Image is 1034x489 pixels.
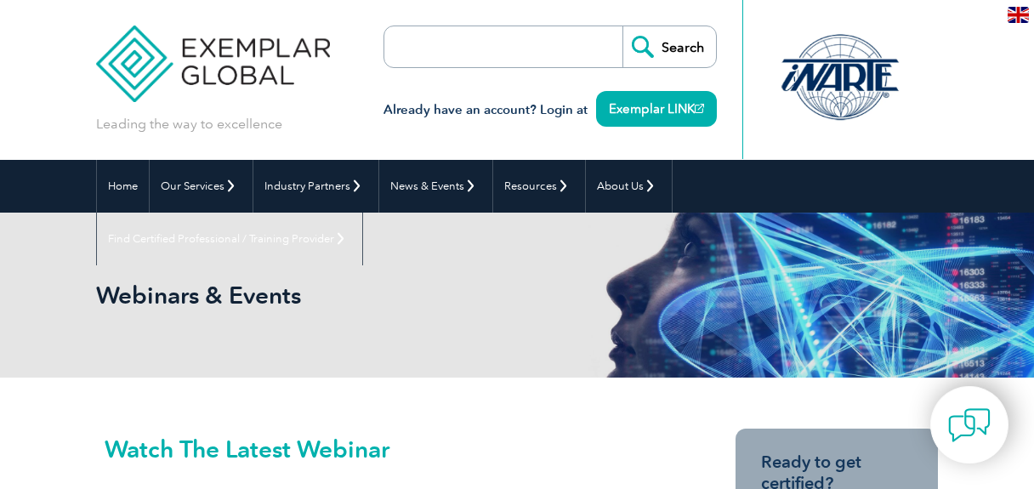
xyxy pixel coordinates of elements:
[97,160,149,213] a: Home
[695,104,704,113] img: open_square.png
[96,281,560,310] h1: Webinars & Events
[150,160,253,213] a: Our Services
[96,115,282,134] p: Leading the way to excellence
[253,160,378,213] a: Industry Partners
[1008,7,1029,23] img: en
[586,160,672,213] a: About Us
[383,100,717,121] h3: Already have an account? Login at
[379,160,492,213] a: News & Events
[596,91,717,127] a: Exemplar LINK
[97,213,362,265] a: Find Certified Professional / Training Provider
[622,26,716,67] input: Search
[493,160,585,213] a: Resources
[948,404,991,446] img: contact-chat.png
[105,437,677,461] h2: Watch The Latest Webinar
